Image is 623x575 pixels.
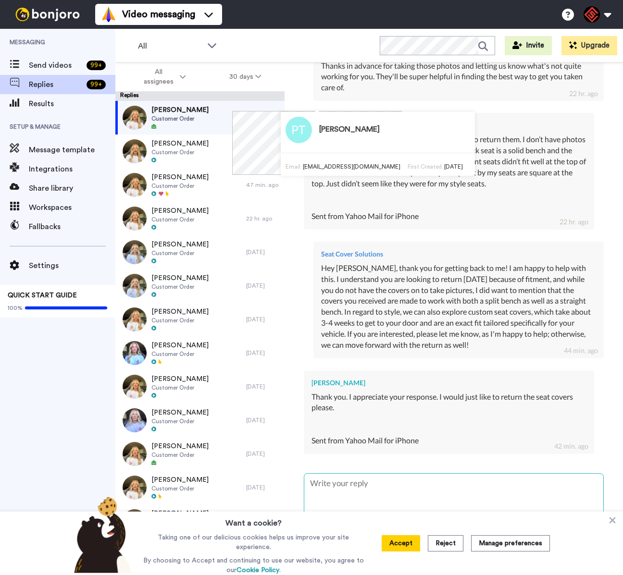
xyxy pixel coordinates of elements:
[246,316,280,323] div: [DATE]
[246,416,280,424] div: [DATE]
[151,384,209,391] span: Customer Order
[246,181,280,189] div: 47 min. ago
[151,417,209,425] span: Customer Order
[123,274,147,298] img: aa95d926-7e74-4a11-939f-a79606bbe288-thumb.jpg
[319,125,380,134] h3: [PERSON_NAME]
[151,273,209,283] span: [PERSON_NAME]
[151,148,209,156] span: Customer Order
[115,437,285,471] a: [PERSON_NAME]Customer Order[DATE]
[115,404,285,437] a: [PERSON_NAME]Customer Order[DATE]
[151,206,209,216] span: [PERSON_NAME]
[139,67,178,86] span: All assignees
[151,509,209,518] span: [PERSON_NAME]
[246,248,280,256] div: [DATE]
[29,221,115,232] span: Fallbacks
[151,350,209,358] span: Customer Order
[151,475,209,485] span: [PERSON_NAME]
[115,471,285,504] a: [PERSON_NAME]Customer Order[DATE]
[87,61,106,70] div: 99 +
[123,173,147,197] img: df15f537-7590-4922-902a-a0f9944ab2ee-thumb.jpg
[246,383,280,391] div: [DATE]
[237,567,279,574] a: Cookie Policy
[554,441,588,451] div: 42 min. ago
[138,40,202,52] span: All
[115,336,285,370] a: [PERSON_NAME]Customer Order[DATE]
[123,240,147,264] img: 487fa981-8d89-4f96-a4d8-f79478322a92-thumb.jpg
[141,533,366,552] p: Taking one of our delicious cookies helps us improve your site experience.
[12,8,84,21] img: bj-logo-header-white.svg
[123,408,147,432] img: 7bd3b9af-aaa1-4e25-bc8e-157da07c348b-thumb.jpg
[123,207,147,231] img: 414c3149-51f2-4289-a581-475af556b4ba-thumb.jpg
[29,144,115,156] span: Message template
[151,172,209,182] span: [PERSON_NAME]
[101,7,116,22] img: vm-color.svg
[560,217,588,227] div: 22 hr. ago
[151,341,209,350] span: [PERSON_NAME]
[246,282,280,290] div: [DATE]
[382,535,420,551] button: Accept
[117,63,208,90] button: All assignees
[569,89,598,98] div: 22 hr. ago
[225,512,282,529] h3: Want a cookie?
[115,303,285,336] a: [PERSON_NAME]Customer Order[DATE]
[151,307,209,317] span: [PERSON_NAME]
[87,80,106,89] div: 99 +
[408,164,442,170] span: First Created
[311,391,586,446] div: Thank you. I appreciate your response. I would just like to return the seat covers please. Sent f...
[8,304,23,312] span: 100%
[123,375,147,399] img: 30dfaa9c-61d0-4a8a-a1f4-1e936f28e050-thumb.jpg
[29,202,115,213] span: Workspaces
[303,164,400,170] span: [EMAIL_ADDRESS][DOMAIN_NAME]
[151,115,209,122] span: Customer Order
[151,105,209,115] span: [PERSON_NAME]
[151,441,209,451] span: [PERSON_NAME]
[115,202,285,235] a: [PERSON_NAME]Customer Order22 hr. ago
[151,374,209,384] span: [PERSON_NAME]
[8,292,77,299] span: QUICK START GUIDE
[321,249,596,259] div: Seat Cover Solutions
[561,36,617,55] button: Upgrade
[564,346,598,355] div: 44 min. ago
[151,139,209,148] span: [PERSON_NAME]
[115,135,285,168] a: [PERSON_NAME]Customer Order46 min. ago
[208,68,283,86] button: 30 days
[246,484,280,491] div: [DATE]
[123,476,147,500] img: 683d75e3-9511-4abd-8203-43a4de3c5d25-thumb.jpg
[246,349,280,357] div: [DATE]
[123,307,147,331] img: 8bcfc43e-1667-48b4-b98d-a95b4b90bcdb-thumb.jpg
[29,163,115,175] span: Integrations
[115,370,285,404] a: [PERSON_NAME]Customer Order[DATE]
[115,91,285,101] div: Replies
[311,378,586,388] div: [PERSON_NAME]
[123,139,147,163] img: 99a2814e-a43c-41c2-8a2a-852ef79321b1-thumb.jpg
[505,36,552,55] button: Invite
[246,450,280,458] div: [DATE]
[65,496,137,573] img: bear-with-cookie.png
[29,98,115,110] span: Results
[151,182,209,190] span: Customer Order
[151,240,209,249] span: [PERSON_NAME]
[286,164,300,170] span: Email
[123,442,147,466] img: 0890a865-5a0e-4e89-bdec-0078103fb7f4-thumb.jpg
[123,341,147,365] img: 064a6d08-0446-4303-82dd-cf4773d129ae-thumb.jpg
[115,101,285,135] a: [PERSON_NAME]Customer Order42 min. ago
[122,8,195,21] span: Video messaging
[115,269,285,303] a: [PERSON_NAME]Customer Order[DATE]
[444,164,463,170] span: [DATE]
[471,535,550,551] button: Manage preferences
[115,504,285,538] a: [PERSON_NAME]Customer Order[DATE]
[151,249,209,257] span: Customer Order
[151,485,209,492] span: Customer Order
[141,556,366,575] p: By choosing to Accept and continuing to use our website, you agree to our .
[29,60,83,71] span: Send videos
[29,183,115,194] span: Share library
[151,408,209,417] span: [PERSON_NAME]
[321,263,596,351] div: Hey [PERSON_NAME], thank you for getting back to me! I am happy to help with this. I understand y...
[151,283,209,291] span: Customer Order
[29,79,83,90] span: Replies
[428,535,463,551] button: Reject
[246,215,280,222] div: 22 hr. ago
[286,117,312,143] img: Image of Peter Tersigni
[29,260,115,271] span: Settings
